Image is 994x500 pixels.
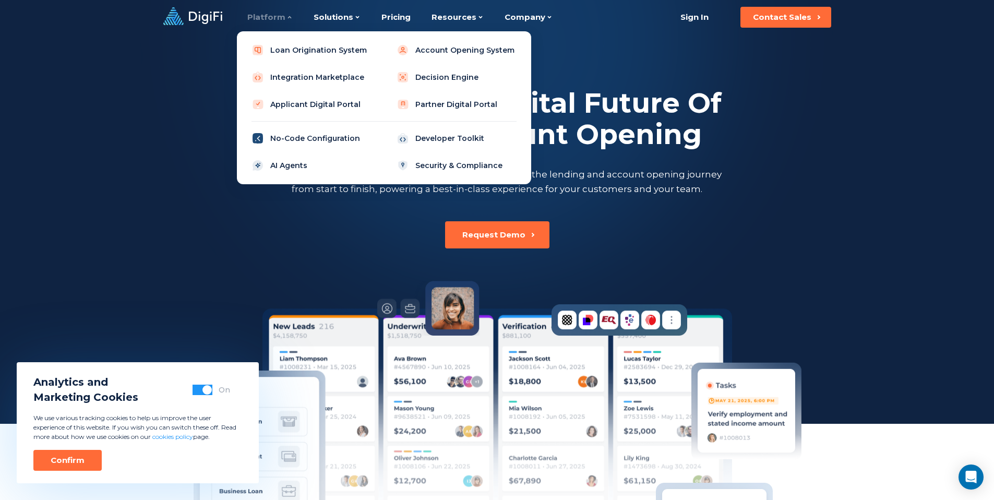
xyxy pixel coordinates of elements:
a: Partner Digital Portal [390,94,523,115]
a: AI Agents [245,155,378,176]
a: Integration Marketplace [245,67,378,88]
div: Request Demo [462,230,525,240]
button: Request Demo [445,221,549,248]
button: Confirm [33,450,102,471]
p: We use various tracking cookies to help us improve the user experience of this website. If you wi... [33,413,242,442]
span: Marketing Cookies [33,390,138,405]
a: Account Opening System [390,40,523,61]
a: Sign In [668,7,722,28]
div: Confirm [51,455,85,466]
div: On [219,385,230,395]
a: Decision Engine [390,67,523,88]
a: No-Code Configuration [245,128,378,149]
button: Contact Sales [740,7,831,28]
span: Analytics and [33,375,138,390]
a: Security & Compliance [390,155,523,176]
a: cookies policy [152,433,193,441]
a: Loan Origination System [245,40,378,61]
div: Open Intercom Messenger [959,465,984,490]
a: Applicant Digital Portal [245,94,378,115]
div: Contact Sales [753,12,811,22]
a: Developer Toolkit [390,128,523,149]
